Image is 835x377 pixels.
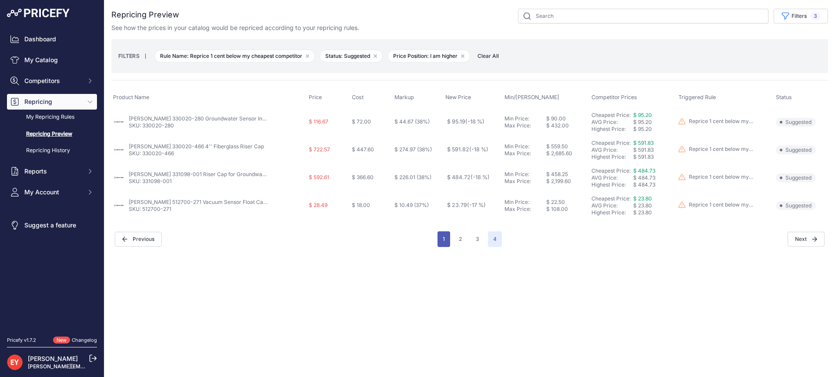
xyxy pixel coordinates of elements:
input: Search [518,9,768,23]
a: $ 95.20 [633,112,652,118]
span: $ 226.01 (38%) [394,174,431,180]
p: See how the prices in your catalog would be repriced according to your repricing rules. [111,23,359,32]
a: Reprice 1 cent below my cheapest competitor [678,146,754,154]
a: SKU: 512700-271 [129,206,171,212]
span: $ 484.73 [633,167,655,174]
div: $ 90.00 [546,115,588,122]
a: SKU: 330020-466 [129,150,174,157]
div: AVG Price: [591,202,633,209]
a: [PERSON_NAME] 330020-466 4'' Fiberglass Riser Cap [129,143,264,150]
div: $ 23.80 [633,202,675,209]
span: $ 23.79 [447,202,486,208]
span: My Account [24,188,81,197]
a: Reprice 1 cent below my cheapest competitor [678,201,754,210]
p: Reprice 1 cent below my cheapest competitor [689,146,754,153]
span: 4 [488,231,502,247]
a: [PERSON_NAME] 512700-271 Vacuum Sensor Float Cap O-Ring [129,199,285,205]
a: Reprice 1 cent below my cheapest competitor [678,173,754,182]
span: $ 23.80 [633,209,652,216]
a: Changelog [72,337,97,343]
a: Cheapest Price: [591,195,631,202]
a: Cheapest Price: [591,140,631,146]
button: Repricing [7,94,97,110]
a: Dashboard [7,31,97,47]
button: Filters3 [774,9,828,23]
span: Triggered Rule [678,94,716,100]
button: Competitors [7,73,97,89]
span: $ 484.72 [447,174,490,180]
span: $ 95.20 [633,126,652,132]
span: $ 591.83 [633,140,654,146]
a: Cheapest Price: [591,167,631,174]
button: Go to page 2 [454,231,467,247]
a: [PERSON_NAME][EMAIL_ADDRESS][PERSON_NAME][DOMAIN_NAME] [28,363,205,370]
button: My Account [7,184,97,200]
a: Highest Price: [591,126,626,132]
a: Suggest a feature [7,217,97,233]
span: New [53,337,70,344]
a: Repricing History [7,143,97,158]
span: Competitors [24,77,81,85]
span: Suggested [776,173,816,182]
a: My Catalog [7,52,97,68]
div: $ 458.25 [546,171,588,178]
div: $ 22.50 [546,199,588,206]
a: Repricing Preview [7,127,97,142]
span: $ 592.61 [309,174,329,180]
span: $ 18.00 [352,202,370,208]
span: Next [788,232,825,247]
div: Max Price: [504,206,546,213]
span: $ 591.83 [633,153,654,160]
a: Reprice 1 cent below my cheapest competitor [678,118,754,127]
div: Max Price: [504,178,546,185]
div: Pricefy v1.7.2 [7,337,36,344]
span: Suggested [776,146,816,154]
p: Reprice 1 cent below my cheapest competitor [689,201,754,208]
div: Max Price: [504,122,546,129]
div: $ 2,199.60 [546,178,588,185]
button: Reports [7,163,97,179]
span: $ 591.82 [447,146,488,153]
a: [PERSON_NAME] [28,355,78,362]
div: $ 591.83 [633,147,675,153]
button: Go to page 1 [438,231,450,247]
span: (-18 %) [471,174,490,180]
div: Min Price: [504,143,546,150]
div: $ 432.00 [546,122,588,129]
div: AVG Price: [591,119,633,126]
span: Suggested [776,201,816,210]
div: Min Price: [504,115,546,122]
span: New Price [445,94,471,100]
a: SKU: 330020-280 [129,122,174,129]
div: $ 95.20 [633,119,675,126]
div: $ 2,685.60 [546,150,588,157]
a: $ 23.80 [633,195,652,202]
span: $ 274.97 (38%) [394,146,432,153]
span: (-17 %) [467,202,486,208]
span: Reports [24,167,81,176]
span: $ 484.73 [633,181,655,188]
span: $ 366.60 [352,174,374,180]
button: Clear All [473,52,503,60]
span: Status: Suggested [320,50,383,63]
a: Highest Price: [591,153,626,160]
a: [PERSON_NAME] 331098-001 Riser Cap for Groundwater Sensor [129,171,288,177]
small: FILTERS [118,53,140,59]
span: $ 10.49 (37%) [394,202,429,208]
div: Min Price: [504,171,546,178]
span: Competitor Prices [591,94,637,100]
span: Status [776,94,792,100]
span: $ 44.67 (38%) [394,118,430,125]
span: 3 [810,12,821,20]
img: Pricefy Logo [7,9,70,17]
span: (-18 %) [469,146,488,153]
span: $ 447.60 [352,146,374,153]
a: Highest Price: [591,181,626,188]
span: (-18 %) [465,118,484,125]
div: $ 559.50 [546,143,588,150]
h2: Repricing Preview [111,9,179,21]
a: SKU: 331098-001 [129,178,172,184]
span: Min/[PERSON_NAME] [504,94,559,100]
